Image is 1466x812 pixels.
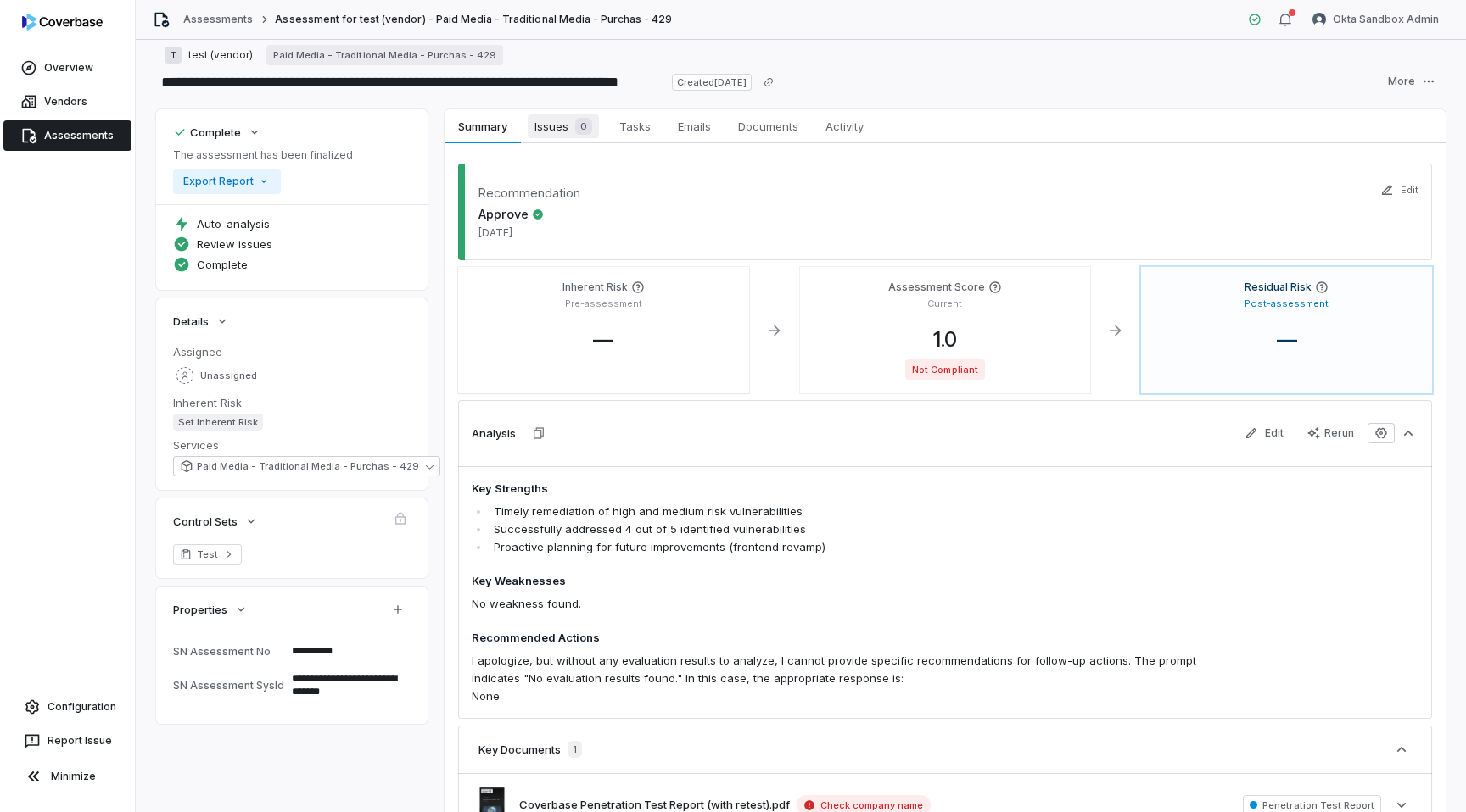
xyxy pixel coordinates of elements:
a: Configuration [7,692,128,722]
span: Complete [197,257,248,272]
span: Approve [478,205,544,223]
li: Proactive planning for future improvements (frontend revamp) [490,538,1229,556]
h4: Residual Risk [1245,281,1312,294]
span: Unassigned [200,370,257,382]
div: SN Assessment SysId [173,679,285,692]
span: Details [173,314,209,329]
span: Activity [819,115,870,137]
span: Control Sets [173,514,238,529]
span: 1 [568,741,582,758]
span: Summary [451,115,513,137]
a: Vendors [3,86,131,117]
li: Successfully addressed 4 out of 5 identified vulnerabilities [490,520,1229,538]
h4: Key Weaknesses [472,573,1229,590]
button: Copy link [753,67,784,97]
button: Edit [1375,172,1424,208]
button: Edit [1234,420,1294,446]
h3: Analysis [472,425,516,441]
a: Paid Media - Traditional Media - Purchas - 429 [266,45,503,65]
span: — [579,327,627,352]
button: Details [168,303,234,339]
img: Okta Sandbox Admin avatar [1312,13,1326,26]
span: Issues [528,114,599,138]
span: [DATE] [478,226,544,240]
h4: Inherent Risk [562,281,628,294]
button: Okta Sandbox Admin avatarOkta Sandbox Admin [1302,7,1449,32]
h4: Assessment Score [888,281,985,294]
button: More [1378,69,1446,94]
span: 1.0 [920,327,971,352]
p: Post-assessment [1245,298,1329,310]
button: Control Sets [168,503,263,539]
button: Properties [168,592,253,627]
button: Ttest (vendor) [159,40,258,70]
span: test (vendor) [188,48,253,62]
button: Report Issue [7,726,128,756]
span: Review issues [197,236,272,252]
span: Auto-analysis [197,216,270,231]
span: Set Inherent Risk [173,414,263,431]
button: Complete [168,114,266,150]
dt: Inherent Risk [173,395,411,410]
span: Documents [731,115,805,137]
span: Emails [671,115,718,137]
span: Not Compliant [905,359,984,380]
a: Test [173,544,242,565]
p: Pre-assessment [565,298,642,310]
h4: Recommended Actions [472,630,1229,647]
a: Overview [3,53,131,83]
h3: Key Documents [478,742,561,757]
button: Rerun [1297,420,1364,446]
button: Export Report [173,169,281,194]
p: No weakness found. [472,595,1229,613]
a: Assessments [183,13,253,26]
h4: Key Strengths [472,481,1229,498]
a: Assessments [3,120,131,151]
p: Current [927,298,962,310]
span: Test [197,548,218,561]
span: Tasks [613,115,657,137]
span: — [1263,327,1311,352]
div: Rerun [1307,426,1354,440]
span: Properties [173,602,227,617]
dt: Services [173,437,411,453]
div: SN Assessment No [173,645,285,658]
dt: Recommendation [478,184,580,202]
div: Complete [173,125,241,140]
img: logo-D7KZi-bG.svg [22,14,103,31]
li: Timely remediation of high and medium risk vulnerabilities [490,503,1229,520]
span: Created [DATE] [672,74,752,91]
span: Assessment for test (vendor) - Paid Media - Traditional Media - Purchas - 429 [275,13,672,26]
p: The assessment has been finalized [173,148,353,162]
p: None [472,687,1229,705]
span: Paid Media - Traditional Media - Purchas - 429 [197,460,419,473]
dt: Assignee [173,344,411,359]
button: Minimize [7,759,128,793]
span: Okta Sandbox Admin [1333,13,1439,26]
span: 0 [575,118,592,135]
p: I apologize, but without any evaluation results to analyze, I cannot provide specific recommendat... [472,652,1229,687]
